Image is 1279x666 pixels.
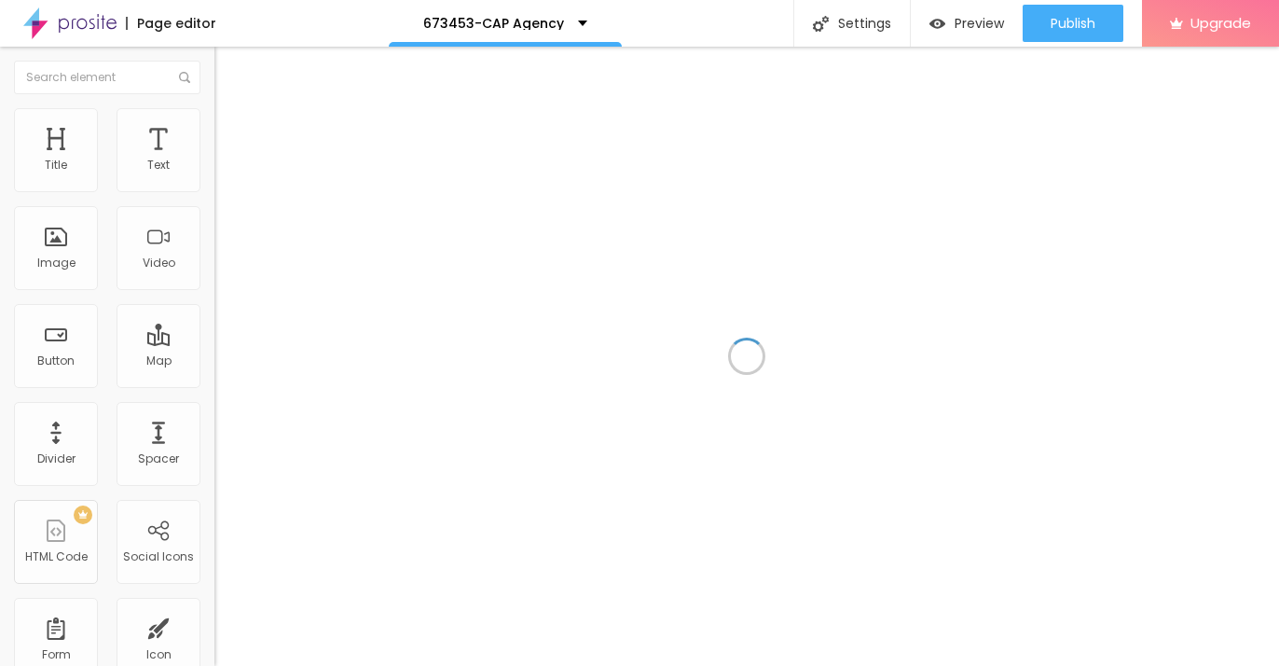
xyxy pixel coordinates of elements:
img: Icone [179,72,190,83]
div: Title [45,159,67,172]
div: Text [147,159,170,172]
div: Divider [37,452,76,465]
span: Upgrade [1190,15,1251,31]
div: HTML Code [25,550,88,563]
span: Publish [1051,16,1095,31]
div: Video [143,257,175,270]
div: Social Icons [123,550,194,563]
div: Spacer [138,452,179,465]
img: Icone [813,16,829,32]
div: Icon [146,648,172,661]
span: Preview [955,16,1004,31]
div: Image [37,257,76,270]
button: Publish [1023,5,1123,42]
p: 673453-CAP Agency [423,17,564,30]
button: Preview [911,5,1023,42]
img: view-1.svg [929,16,945,32]
div: Page editor [126,17,216,30]
div: Form [42,648,71,661]
input: Search element [14,61,200,94]
div: Map [146,354,172,368]
div: Button [37,354,75,368]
